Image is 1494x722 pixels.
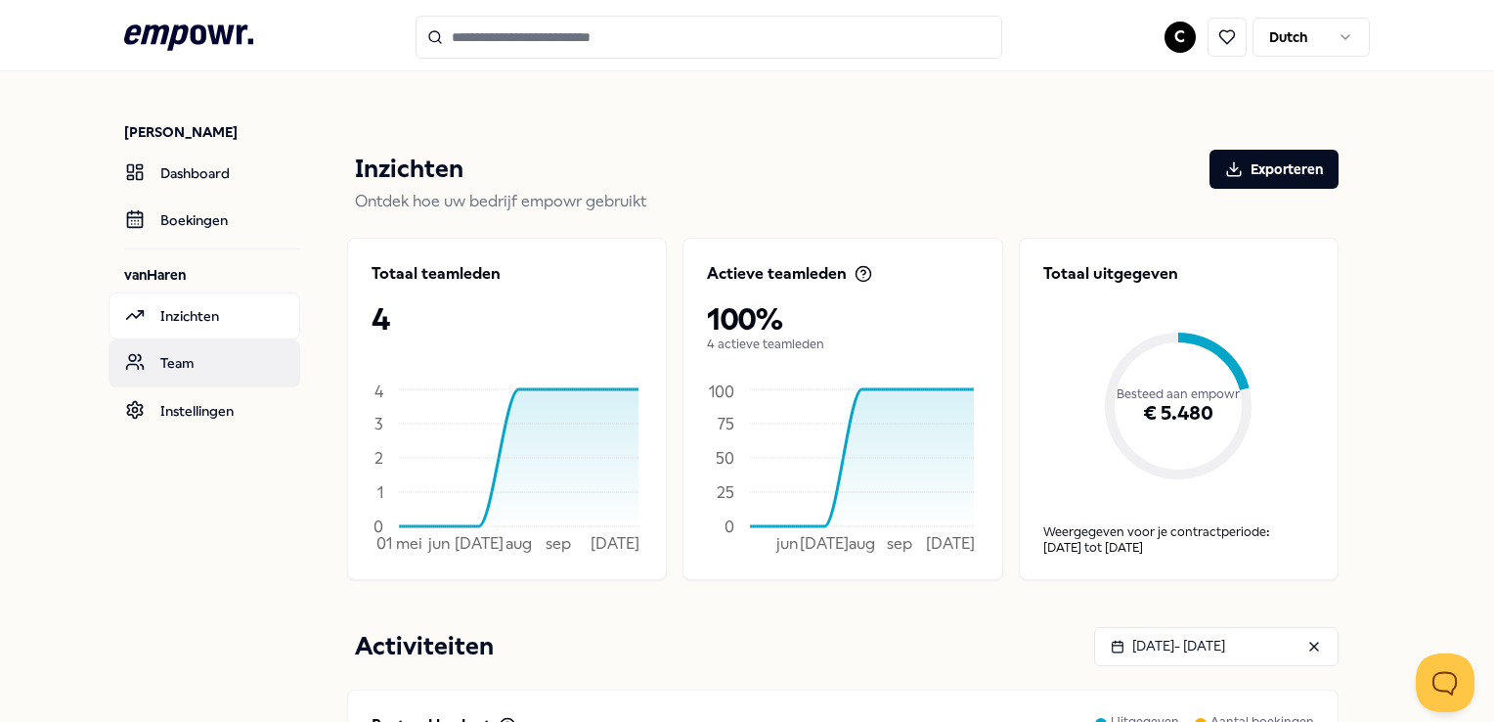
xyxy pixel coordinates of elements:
tspan: [DATE] [592,534,640,553]
p: 4 [372,301,642,337]
tspan: 0 [725,517,734,535]
p: 4 actieve teamleden [707,337,978,352]
button: [DATE]- [DATE] [1094,627,1339,666]
tspan: 2 [374,448,383,467]
p: Totaal teamleden [372,262,501,286]
a: Team [109,339,300,386]
tspan: [DATE] [455,534,504,553]
p: Totaal uitgegeven [1043,262,1314,286]
tspan: sep [887,534,912,553]
tspan: aug [849,534,875,553]
tspan: 50 [716,448,734,467]
p: Ontdek hoe uw bedrijf empowr gebruikt [355,189,1338,214]
tspan: sep [547,534,572,553]
iframe: Help Scout Beacon - Open [1416,654,1474,712]
div: [DATE] - [DATE] [1111,635,1225,656]
tspan: aug [505,534,532,553]
tspan: 75 [718,414,734,432]
p: Weergegeven voor je contractperiode: [1043,524,1314,540]
tspan: 4 [374,383,384,401]
tspan: [DATE] [927,534,976,553]
p: Actieve teamleden [707,262,847,286]
p: Activiteiten [355,627,494,666]
tspan: 1 [377,482,383,501]
button: C [1164,22,1196,53]
tspan: jun [427,534,450,553]
tspan: 100 [709,383,734,401]
p: 100% [707,301,978,337]
tspan: 0 [373,517,383,535]
div: Besteed aan empowr [1043,309,1314,479]
div: € 5.480 [1043,348,1314,479]
input: Search for products, categories or subcategories [416,16,1002,59]
a: Dashboard [109,150,300,197]
a: Inzichten [109,293,300,339]
button: Exporteren [1209,150,1339,189]
p: [PERSON_NAME] [124,122,300,142]
tspan: 25 [717,482,734,501]
tspan: 3 [374,414,383,432]
a: Instellingen [109,387,300,434]
tspan: jun [776,534,799,553]
div: [DATE] tot [DATE] [1043,540,1314,556]
tspan: 01 mei [376,534,422,553]
p: vanHaren [124,265,300,285]
tspan: [DATE] [801,534,850,553]
a: Boekingen [109,197,300,244]
p: Inzichten [355,150,463,189]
